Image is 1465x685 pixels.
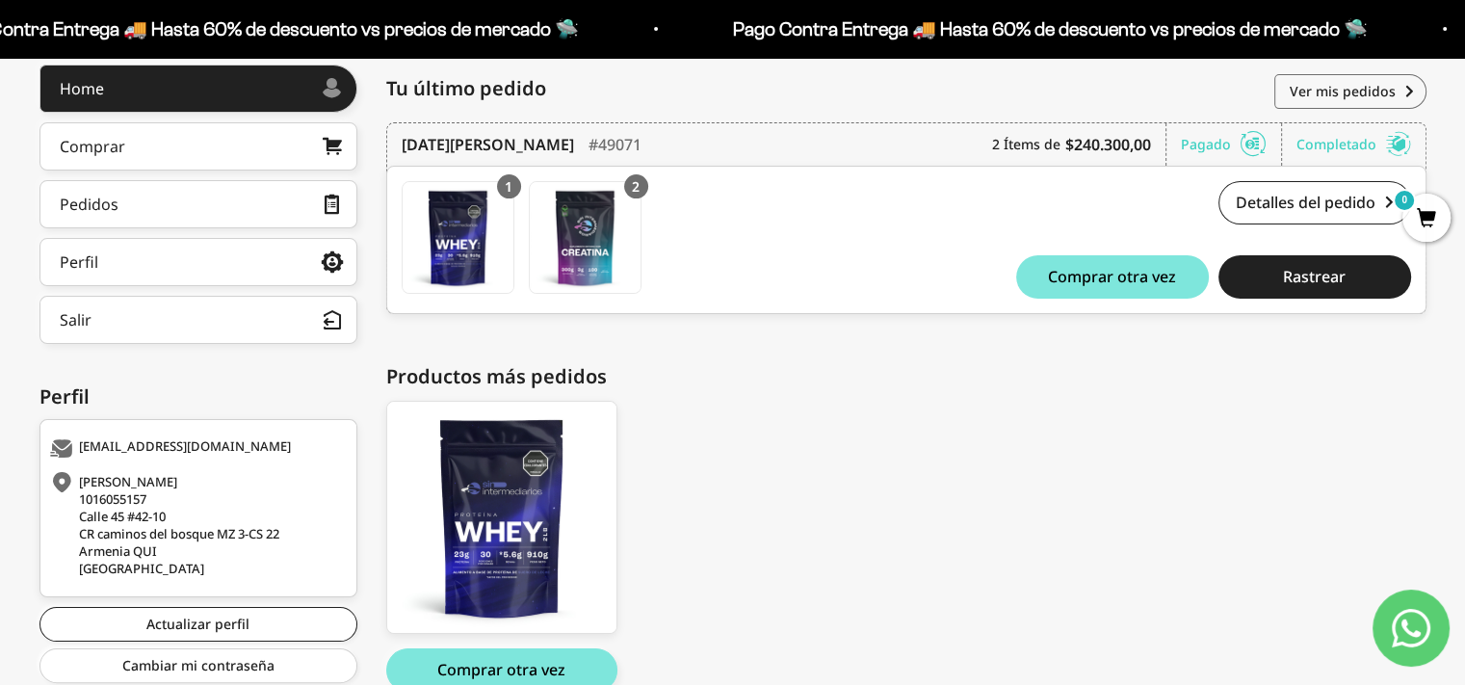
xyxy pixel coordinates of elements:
[992,123,1166,166] div: 2 Ítems de
[1296,123,1411,166] div: Completado
[386,74,546,103] span: Tu último pedido
[60,139,125,154] div: Comprar
[39,180,357,228] a: Pedidos
[39,382,357,411] div: Perfil
[1287,20,1426,60] span: Mi cuenta
[39,238,357,286] a: Perfil
[1402,209,1451,230] a: 0
[1181,123,1282,166] div: Pagado
[50,439,342,459] div: [EMAIL_ADDRESS][DOMAIN_NAME]
[1283,269,1346,284] span: Rastrear
[386,362,1426,391] div: Productos más pedidos
[50,473,342,577] div: [PERSON_NAME] 1016055157 Calle 45 #42-10 CR caminos del bosque MZ 3-CS 22 Armenia QUI [GEOGRAPHIC...
[60,197,118,212] div: Pedidos
[1218,255,1411,299] button: Rastrear
[39,296,357,344] button: Salir
[1065,133,1151,156] b: $240.300,00
[1274,74,1426,109] a: Ver mis pedidos
[1048,269,1176,284] span: Comprar otra vez
[1016,255,1209,299] button: Comprar otra vez
[60,81,104,96] div: Home
[39,122,357,171] a: Comprar
[386,401,617,634] a: Proteína Whey - Sin Sabor / 2 libras (910g)
[497,174,521,198] div: 1
[1218,181,1411,224] a: Detalles del pedido
[60,254,98,270] div: Perfil
[60,312,92,328] div: Salir
[403,182,513,293] img: Translation missing: es.Proteína Whey - Sin Sabor / 2 libras (910g)
[589,123,641,166] div: #49071
[1393,189,1416,212] mark: 0
[624,174,648,198] div: 2
[402,133,574,156] time: [DATE][PERSON_NAME]
[39,607,357,642] a: Actualizar perfil
[387,402,616,633] img: whey_SINSABOR_FRONT_large.png
[39,65,357,113] a: Home
[402,181,514,294] a: Proteína Whey - Sin Sabor / 2 libras (910g)
[529,181,641,294] a: Creatina Monohidrato
[105,13,740,44] p: Pago Contra Entrega 🚚 Hasta 60% de descuento vs precios de mercado 🛸
[39,648,357,683] a: Cambiar mi contraseña
[530,182,641,293] img: Translation missing: es.Creatina Monohidrato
